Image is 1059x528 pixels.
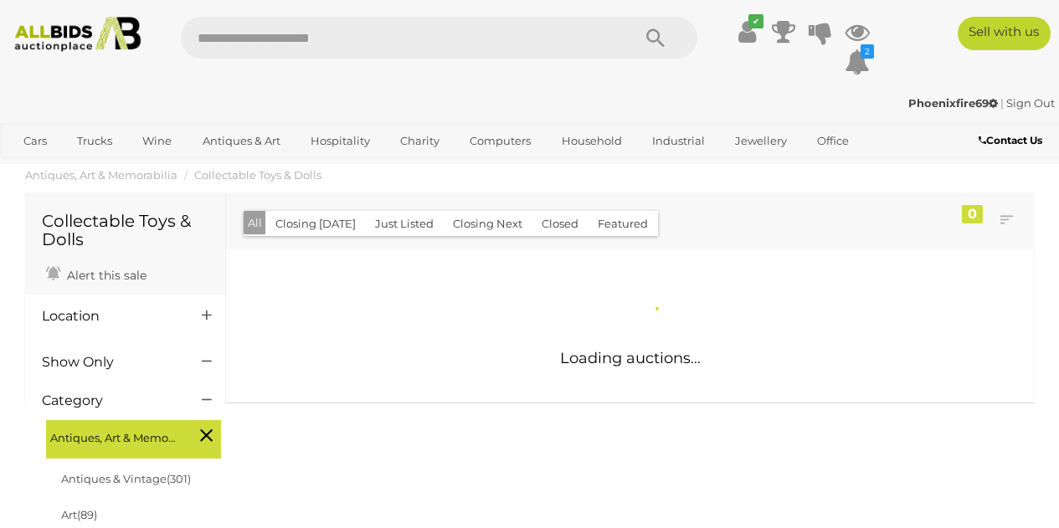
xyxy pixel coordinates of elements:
img: Allbids.com.au [8,17,147,52]
a: Phoenixfire69 [908,96,1000,110]
span: | [1000,96,1004,110]
a: Sell with us [958,17,1051,50]
h1: Collectable Toys & Dolls [42,212,208,249]
a: Collectable Toys & Dolls [194,168,321,182]
a: Trucks [66,127,123,155]
i: ✔ [748,14,763,28]
a: Sports [13,155,69,182]
a: Computers [459,127,542,155]
a: [GEOGRAPHIC_DATA] [77,155,218,182]
a: Antiques & Art [192,127,291,155]
a: Antiques, Art & Memorabilia [25,168,177,182]
button: Search [614,17,697,59]
a: ✔ [734,17,759,47]
a: Cars [13,127,58,155]
strong: Phoenixfire69 [908,96,998,110]
a: Sign Out [1006,96,1055,110]
h4: Location [42,309,177,324]
a: Wine [131,127,182,155]
i: 2 [861,44,874,59]
span: Loading auctions... [560,349,701,367]
a: Contact Us [979,131,1046,150]
button: Closing [DATE] [265,211,366,237]
span: Antiques, Art & Memorabilia [50,424,176,448]
a: Industrial [641,127,716,155]
span: (89) [77,508,97,521]
div: 0 [962,205,983,223]
button: Closing Next [443,211,532,237]
a: Office [806,127,860,155]
a: Antiques & Vintage(301) [61,472,191,485]
button: Featured [588,211,658,237]
button: Just Listed [365,211,444,237]
button: All [244,211,266,235]
span: Alert this sale [63,268,147,283]
h4: Show Only [42,355,177,370]
button: Closed [532,211,589,237]
a: 2 [845,47,870,77]
a: Household [551,127,633,155]
h4: Category [42,393,177,408]
b: Contact Us [979,134,1042,146]
span: (301) [167,472,191,485]
a: Hospitality [300,127,381,155]
a: Charity [389,127,450,155]
a: Jewellery [724,127,798,155]
a: Art(89) [61,508,97,521]
a: Alert this sale [42,261,151,286]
